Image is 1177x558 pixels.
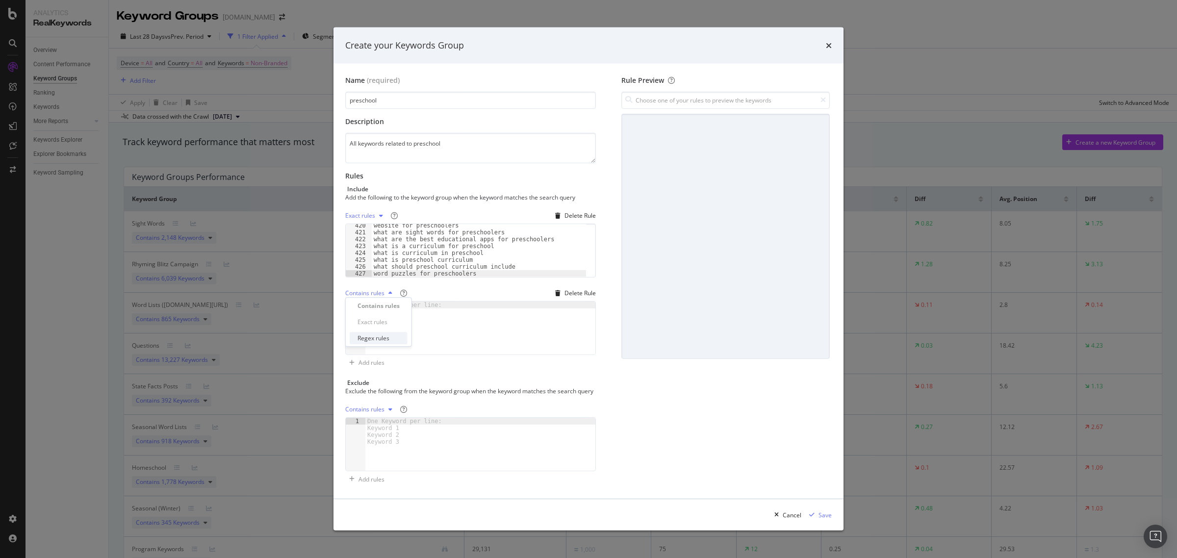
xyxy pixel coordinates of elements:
[345,290,384,296] div: Contains rules
[783,511,801,519] div: Cancel
[365,418,447,445] div: One Keyword per line: Keyword 1 Keyword 2 Keyword 3
[564,211,596,220] div: Delete Rule
[345,133,596,163] textarea: All keywords related to preschool
[358,318,387,326] div: Exact rules
[345,117,596,127] div: Description
[346,229,372,236] div: 421
[345,387,594,395] div: Exclude the following from the keyword group when the keyword matches the search query
[346,418,365,425] div: 1
[345,355,384,371] button: Add rules
[345,285,396,301] button: Contains rules
[346,236,372,243] div: 422
[345,171,596,181] div: Rules
[345,193,594,202] div: Add the following to the keyword group when the keyword matches the search query
[346,250,372,256] div: 424
[358,358,384,367] div: Add rules
[345,39,464,52] div: Create your Keywords Group
[358,475,384,483] div: Add rules
[826,39,832,52] div: times
[564,289,596,297] div: Delete Rule
[347,379,369,387] div: Exclude
[345,213,375,219] div: Exact rules
[345,406,384,412] div: Contains rules
[770,507,801,523] button: Cancel
[346,263,372,270] div: 426
[346,256,372,263] div: 425
[345,92,596,109] input: Enter a name
[551,208,596,224] button: Delete Rule
[346,222,372,229] div: 420
[345,471,384,487] button: Add rules
[345,402,396,417] button: Contains rules
[551,285,596,301] button: Delete Rule
[333,27,844,531] div: modal
[346,270,372,277] div: 427
[358,302,400,310] div: Contains rules
[347,185,368,193] div: Include
[345,76,365,85] div: Name
[819,511,832,519] div: Save
[358,334,389,343] div: Regex rules
[367,76,400,85] span: (required)
[621,76,830,85] div: Rule Preview
[1144,525,1167,548] div: Open Intercom Messenger
[346,243,372,250] div: 423
[621,92,830,109] input: Choose one of your rules to preview the keywords
[805,507,832,523] button: Save
[345,208,387,224] button: Exact rules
